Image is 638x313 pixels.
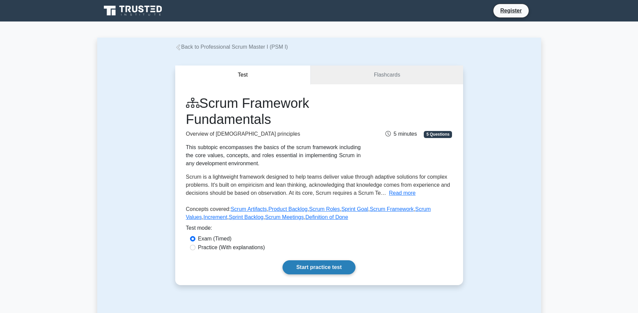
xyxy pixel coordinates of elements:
[309,206,340,212] a: Scrum Roles
[198,243,265,252] label: Practice (With explanations)
[268,206,308,212] a: Product Backlog
[265,214,304,220] a: Scrum Meetings
[175,44,288,50] a: Back to Professional Scrum Master I (PSM I)
[424,131,452,138] span: 5 Questions
[311,65,463,85] a: Flashcards
[186,130,361,138] p: Overview of [DEMOGRAPHIC_DATA] principles
[370,206,414,212] a: Scrum Framework
[385,131,417,137] span: 5 minutes
[186,174,450,196] span: Scrum is a lightweight framework designed to help teams deliver value through adaptive solutions ...
[496,6,526,15] a: Register
[186,205,452,224] p: Concepts covered: , , , , , , , , ,
[231,206,267,212] a: Scrum Artifacts
[229,214,263,220] a: Sprint Backlog
[389,189,416,197] button: Read more
[203,214,227,220] a: Increment
[341,206,368,212] a: Sprint Goal
[186,224,452,235] div: Test mode:
[283,260,355,274] a: Start practice test
[186,95,361,127] h1: Scrum Framework Fundamentals
[198,235,232,243] label: Exam (Timed)
[175,65,311,85] button: Test
[186,143,361,168] div: This subtopic encompasses the basics of the scrum framework including the core values, concepts, ...
[305,214,348,220] a: Definition of Done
